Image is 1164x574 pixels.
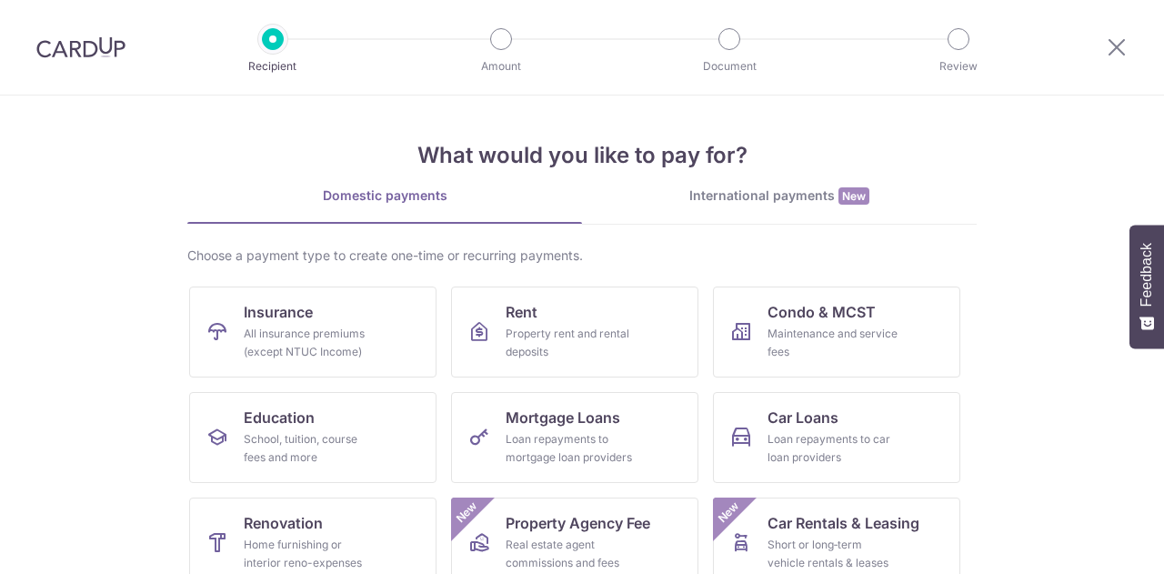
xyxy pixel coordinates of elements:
[662,57,797,76] p: Document
[244,536,375,572] div: Home furnishing or interior reno-expenses
[452,498,482,528] span: New
[187,186,582,205] div: Domestic payments
[768,325,898,361] div: Maintenance and service fees
[506,407,620,428] span: Mortgage Loans
[768,407,838,428] span: Car Loans
[506,301,537,323] span: Rent
[244,301,313,323] span: Insurance
[768,536,898,572] div: Short or long‑term vehicle rentals & leases
[768,512,919,534] span: Car Rentals & Leasing
[506,325,637,361] div: Property rent and rental deposits
[244,407,315,428] span: Education
[506,512,650,534] span: Property Agency Fee
[451,392,698,483] a: Mortgage LoansLoan repayments to mortgage loan providers
[891,57,1026,76] p: Review
[1048,519,1146,565] iframe: Opens a widget where you can find more information
[206,57,340,76] p: Recipient
[506,536,637,572] div: Real estate agent commissions and fees
[582,186,977,206] div: International payments
[714,498,744,528] span: New
[187,139,977,172] h4: What would you like to pay for?
[189,392,436,483] a: EducationSchool, tuition, course fees and more
[713,392,960,483] a: Car LoansLoan repayments to car loan providers
[506,430,637,467] div: Loan repayments to mortgage loan providers
[713,287,960,378] a: Condo & MCSTMaintenance and service fees
[1129,225,1164,348] button: Feedback - Show survey
[244,325,375,361] div: All insurance premiums (except NTUC Income)
[244,512,323,534] span: Renovation
[451,287,698,378] a: RentProperty rent and rental deposits
[36,36,125,58] img: CardUp
[187,247,977,265] div: Choose a payment type to create one-time or recurring payments.
[189,287,436,378] a: InsuranceAll insurance premiums (except NTUC Income)
[768,430,898,467] div: Loan repayments to car loan providers
[244,430,375,467] div: School, tuition, course fees and more
[838,187,869,205] span: New
[768,301,876,323] span: Condo & MCST
[1139,243,1155,307] span: Feedback
[434,57,568,76] p: Amount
